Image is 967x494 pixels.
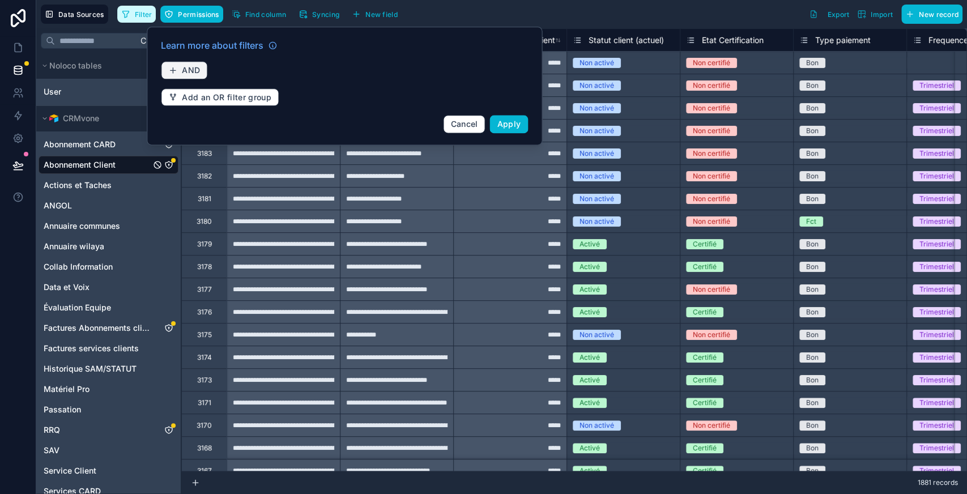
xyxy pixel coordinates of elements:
div: Certifié [693,262,717,272]
div: Bon [806,443,819,453]
span: Apply [497,119,521,129]
span: Data Sources [58,10,104,19]
div: Trimestriel [919,420,954,431]
div: Non activé [580,216,614,227]
span: Learn more about filters [161,39,263,52]
div: Certifié [693,352,717,363]
div: Trimestriel [919,398,954,408]
button: Cancel [443,115,485,133]
div: Bon [806,148,819,159]
div: 3170 [197,421,212,430]
div: Non certifié [693,420,730,431]
div: Certifié [693,307,717,317]
span: Import [871,10,893,19]
div: 3175 [197,330,212,339]
div: Activé [580,239,600,249]
div: 3181 [198,194,211,203]
div: Bon [806,420,819,431]
span: Type paiement [815,35,871,46]
div: Non certifié [693,216,730,227]
div: Bon [806,398,819,408]
div: Bon [806,194,819,204]
div: Trimestriel [919,103,954,113]
div: Non activé [580,126,614,136]
button: AND [161,61,207,79]
div: 3180 [197,217,212,226]
div: 3167 [197,466,212,475]
span: Find column [245,10,286,19]
div: 3179 [197,240,212,249]
div: Trimestriel [919,262,954,272]
div: 3168 [197,444,212,453]
span: Add an OR filter group [182,92,271,103]
div: Bon [806,375,819,385]
div: Bon [806,103,819,113]
div: Non certifié [693,284,730,295]
span: Etat Certification [702,35,764,46]
span: Syncing [312,10,339,19]
div: Non activé [580,80,614,91]
div: Bon [806,239,819,249]
div: Trimestriel [919,307,954,317]
div: Bon [806,262,819,272]
span: Cancel [450,119,478,129]
button: New record [901,5,962,24]
div: Trimestriel [919,466,954,476]
div: Bon [806,284,819,295]
div: Activé [580,284,600,295]
div: Trimestriel [919,171,954,181]
div: Bon [806,307,819,317]
a: Syncing [295,6,348,23]
div: 3171 [198,398,211,407]
a: Learn more about filters [161,39,277,52]
div: 3177 [197,285,212,294]
div: 3174 [197,353,212,362]
div: Activé [580,307,600,317]
div: Non certifié [693,148,730,159]
div: Certifié [693,239,717,249]
button: New field [348,6,402,23]
span: AND [182,65,200,75]
span: Ctrl [139,33,163,48]
div: Trimestriel [919,194,954,204]
div: Non activé [580,330,614,340]
div: Certifié [693,443,717,453]
span: New field [365,10,398,19]
span: Export [827,10,849,19]
div: 3178 [197,262,212,271]
div: 3182 [197,172,212,181]
div: Non certifié [693,80,730,91]
div: Non certifié [693,126,730,136]
button: Syncing [295,6,343,23]
span: Filter [135,10,152,19]
div: Non activé [580,58,614,68]
span: 1881 records [918,478,958,487]
div: Certifié [693,466,717,476]
div: Non activé [580,148,614,159]
div: Trimestriel [919,284,954,295]
div: Bon [806,126,819,136]
div: Bon [806,466,819,476]
span: Permissions [178,10,219,19]
div: Fct [806,216,816,227]
span: Statut client (actuel) [589,35,664,46]
div: Non activé [580,420,614,431]
div: Non certifié [693,171,730,181]
div: Activé [580,375,600,385]
div: Bon [806,80,819,91]
button: Find column [228,6,290,23]
div: 3176 [197,308,212,317]
div: Activé [580,443,600,453]
div: Certifié [693,375,717,385]
div: Non certifié [693,194,730,204]
div: Trimestriel [919,443,954,453]
span: New record [919,10,959,19]
button: Export [805,5,853,24]
div: Trimestriel [919,148,954,159]
div: 3173 [197,376,212,385]
div: 3183 [197,149,212,158]
div: Non certifié [693,103,730,113]
div: Certifié [693,398,717,408]
div: Activé [580,352,600,363]
div: Trimestriel [919,126,954,136]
